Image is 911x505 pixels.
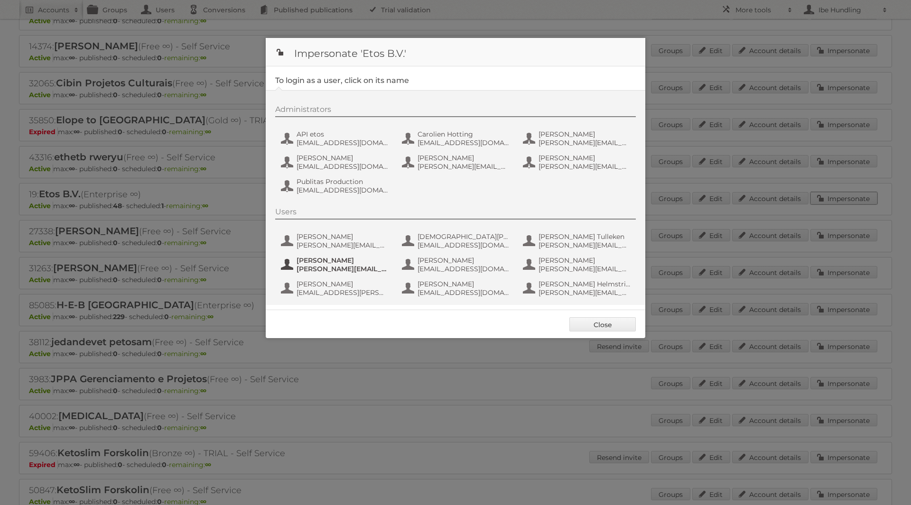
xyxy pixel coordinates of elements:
span: [PERSON_NAME] [297,154,389,162]
span: Publitas Production [297,177,389,186]
button: [PERSON_NAME] [EMAIL_ADDRESS][DOMAIN_NAME] [401,255,512,274]
button: [PERSON_NAME] [PERSON_NAME][EMAIL_ADDRESS][DOMAIN_NAME] [522,255,633,274]
span: [PERSON_NAME] [539,256,631,265]
span: [EMAIL_ADDRESS][DOMAIN_NAME] [418,241,510,249]
span: [PERSON_NAME] [297,280,389,288]
span: [PERSON_NAME] [539,130,631,138]
span: [PERSON_NAME][EMAIL_ADDRESS][PERSON_NAME][PERSON_NAME][DOMAIN_NAME] [539,138,631,147]
a: Close [569,317,636,331]
button: [PERSON_NAME] [EMAIL_ADDRESS][DOMAIN_NAME] [280,153,391,172]
span: [PERSON_NAME][EMAIL_ADDRESS][PERSON_NAME][DOMAIN_NAME] [539,162,631,171]
button: Publitas Production [EMAIL_ADDRESS][DOMAIN_NAME] [280,176,391,195]
span: [PERSON_NAME] [418,154,510,162]
span: [PERSON_NAME] [297,232,389,241]
button: [PERSON_NAME] [EMAIL_ADDRESS][DOMAIN_NAME] [401,279,512,298]
span: [EMAIL_ADDRESS][DOMAIN_NAME] [297,138,389,147]
button: [PERSON_NAME] [PERSON_NAME][EMAIL_ADDRESS][PERSON_NAME][DOMAIN_NAME] [522,153,633,172]
button: API etos [EMAIL_ADDRESS][DOMAIN_NAME] [280,129,391,148]
div: Users [275,207,636,220]
button: [DEMOGRAPHIC_DATA][PERSON_NAME] [EMAIL_ADDRESS][DOMAIN_NAME] [401,231,512,250]
span: [PERSON_NAME] [418,256,510,265]
h1: Impersonate 'Etos B.V.' [266,38,645,66]
span: [EMAIL_ADDRESS][DOMAIN_NAME] [418,288,510,297]
span: [PERSON_NAME][EMAIL_ADDRESS][DOMAIN_NAME] [297,265,389,273]
span: [EMAIL_ADDRESS][DOMAIN_NAME] [297,186,389,194]
span: [PERSON_NAME] [539,154,631,162]
span: [PERSON_NAME][EMAIL_ADDRESS][PERSON_NAME][DOMAIN_NAME] [418,162,510,171]
button: [PERSON_NAME] [EMAIL_ADDRESS][PERSON_NAME][DOMAIN_NAME] [280,279,391,298]
span: [PERSON_NAME] [418,280,510,288]
span: [PERSON_NAME][EMAIL_ADDRESS][PERSON_NAME][DOMAIN_NAME] [297,241,389,249]
button: [PERSON_NAME] Tulleken [PERSON_NAME][EMAIL_ADDRESS][PERSON_NAME][DOMAIN_NAME] [522,231,633,250]
button: [PERSON_NAME] [PERSON_NAME][EMAIL_ADDRESS][PERSON_NAME][DOMAIN_NAME] [280,231,391,250]
span: [PERSON_NAME][EMAIL_ADDRESS][DOMAIN_NAME] [539,265,631,273]
span: [EMAIL_ADDRESS][PERSON_NAME][DOMAIN_NAME] [297,288,389,297]
button: Carolien Hotting [EMAIL_ADDRESS][DOMAIN_NAME] [401,129,512,148]
span: [PERSON_NAME] [297,256,389,265]
span: API etos [297,130,389,138]
span: [EMAIL_ADDRESS][DOMAIN_NAME] [297,162,389,171]
button: [PERSON_NAME] [PERSON_NAME][EMAIL_ADDRESS][PERSON_NAME][DOMAIN_NAME] [401,153,512,172]
span: [PERSON_NAME][EMAIL_ADDRESS][DOMAIN_NAME] [539,288,631,297]
span: [EMAIL_ADDRESS][DOMAIN_NAME] [418,265,510,273]
button: [PERSON_NAME] Helmstrijd [PERSON_NAME][EMAIL_ADDRESS][DOMAIN_NAME] [522,279,633,298]
button: [PERSON_NAME] [PERSON_NAME][EMAIL_ADDRESS][DOMAIN_NAME] [280,255,391,274]
span: [EMAIL_ADDRESS][DOMAIN_NAME] [418,138,510,147]
span: [PERSON_NAME] Helmstrijd [539,280,631,288]
div: Administrators [275,105,636,117]
legend: To login as a user, click on its name [275,76,409,85]
span: Carolien Hotting [418,130,510,138]
span: [PERSON_NAME] Tulleken [539,232,631,241]
span: [DEMOGRAPHIC_DATA][PERSON_NAME] [418,232,510,241]
button: [PERSON_NAME] [PERSON_NAME][EMAIL_ADDRESS][PERSON_NAME][PERSON_NAME][DOMAIN_NAME] [522,129,633,148]
span: [PERSON_NAME][EMAIL_ADDRESS][PERSON_NAME][DOMAIN_NAME] [539,241,631,249]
